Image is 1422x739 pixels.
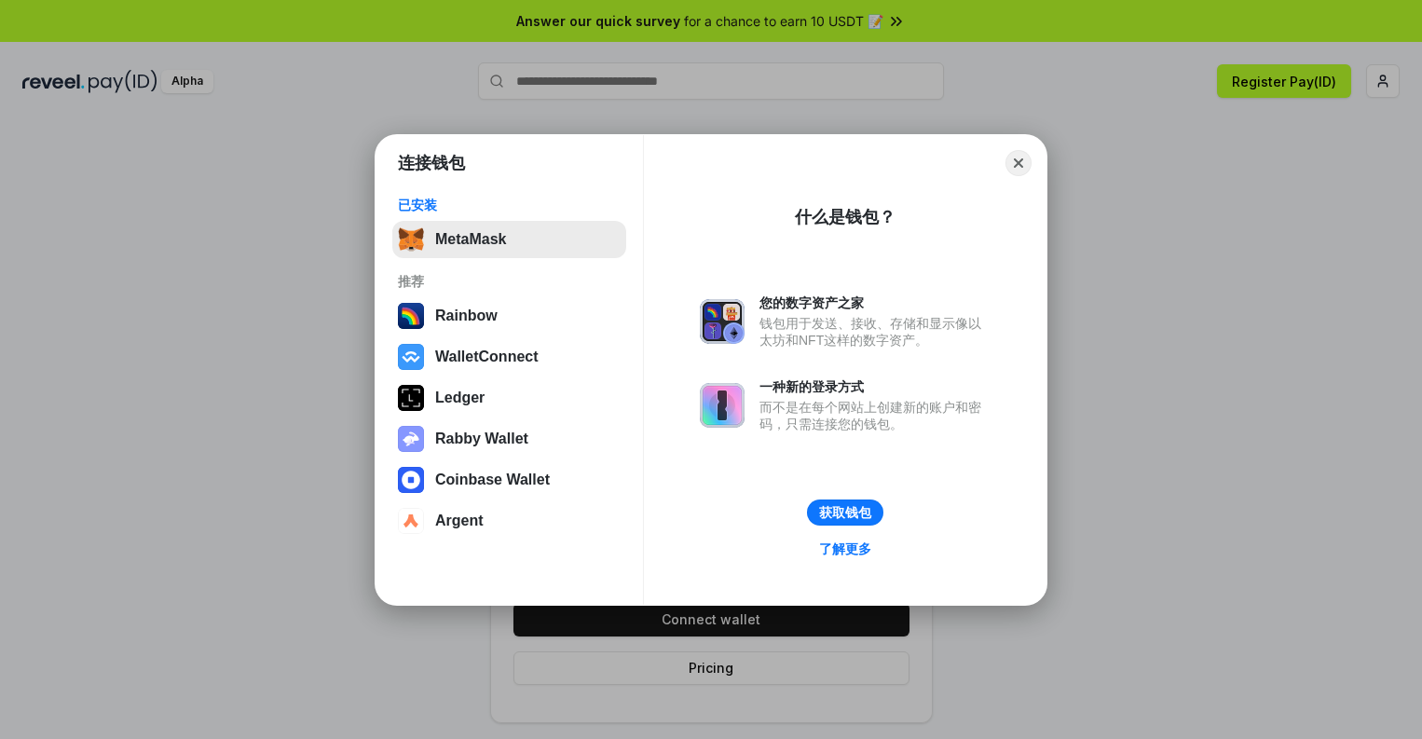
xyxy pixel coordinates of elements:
button: Coinbase Wallet [392,461,626,499]
div: Rabby Wallet [435,431,528,447]
div: WalletConnect [435,349,539,365]
div: 钱包用于发送、接收、存储和显示像以太坊和NFT这样的数字资产。 [759,315,991,349]
div: 推荐 [398,273,621,290]
div: 一种新的登录方式 [759,378,991,395]
div: MetaMask [435,231,506,248]
img: svg+xml,%3Csvg%20width%3D%22120%22%20height%3D%22120%22%20viewBox%3D%220%200%20120%20120%22%20fil... [398,303,424,329]
div: 已安装 [398,197,621,213]
div: Argent [435,513,484,529]
button: Rabby Wallet [392,420,626,458]
button: MetaMask [392,221,626,258]
button: WalletConnect [392,338,626,376]
div: 了解更多 [819,541,871,557]
button: Close [1005,150,1032,176]
img: svg+xml,%3Csvg%20xmlns%3D%22http%3A%2F%2Fwww.w3.org%2F2000%2Fsvg%22%20fill%3D%22none%22%20viewBox... [700,299,745,344]
button: Ledger [392,379,626,417]
div: Rainbow [435,308,498,324]
img: svg+xml,%3Csvg%20xmlns%3D%22http%3A%2F%2Fwww.w3.org%2F2000%2Fsvg%22%20fill%3D%22none%22%20viewBox... [398,426,424,452]
button: Rainbow [392,297,626,335]
img: svg+xml,%3Csvg%20fill%3D%22none%22%20height%3D%2233%22%20viewBox%3D%220%200%2035%2033%22%20width%... [398,226,424,253]
div: Ledger [435,390,485,406]
img: svg+xml,%3Csvg%20xmlns%3D%22http%3A%2F%2Fwww.w3.org%2F2000%2Fsvg%22%20fill%3D%22none%22%20viewBox... [700,383,745,428]
img: svg+xml,%3Csvg%20width%3D%2228%22%20height%3D%2228%22%20viewBox%3D%220%200%2028%2028%22%20fill%3D... [398,344,424,370]
div: 您的数字资产之家 [759,294,991,311]
img: svg+xml,%3Csvg%20xmlns%3D%22http%3A%2F%2Fwww.w3.org%2F2000%2Fsvg%22%20width%3D%2228%22%20height%3... [398,385,424,411]
a: 了解更多 [808,537,882,561]
button: Argent [392,502,626,540]
button: 获取钱包 [807,500,883,526]
div: 而不是在每个网站上创建新的账户和密码，只需连接您的钱包。 [759,399,991,432]
div: Coinbase Wallet [435,472,550,488]
div: 获取钱包 [819,504,871,521]
img: svg+xml,%3Csvg%20width%3D%2228%22%20height%3D%2228%22%20viewBox%3D%220%200%2028%2028%22%20fill%3D... [398,467,424,493]
h1: 连接钱包 [398,152,465,174]
div: 什么是钱包？ [795,206,896,228]
img: svg+xml,%3Csvg%20width%3D%2228%22%20height%3D%2228%22%20viewBox%3D%220%200%2028%2028%22%20fill%3D... [398,508,424,534]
